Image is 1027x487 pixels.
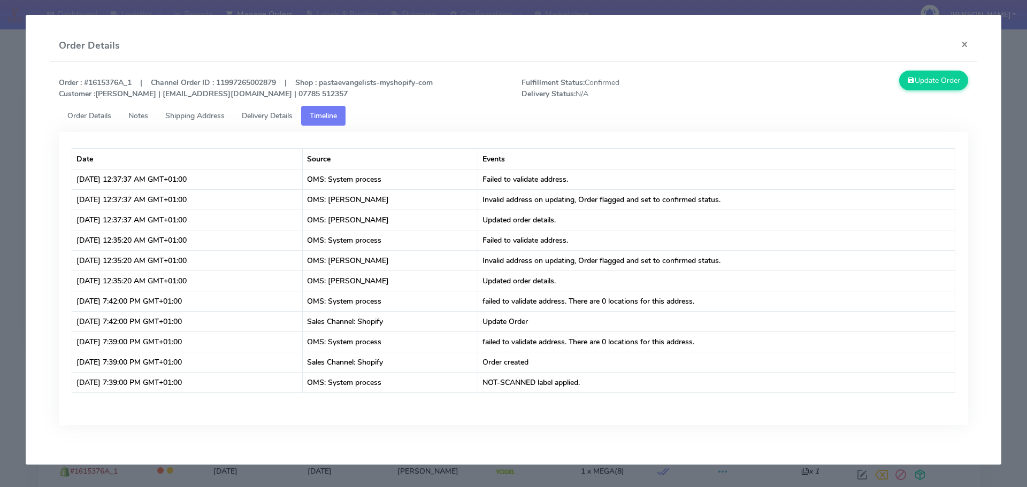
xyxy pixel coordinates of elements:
[303,230,479,250] td: OMS: System process
[72,250,303,270] td: [DATE] 12:35:20 AM GMT+01:00
[72,230,303,250] td: [DATE] 12:35:20 AM GMT+01:00
[72,149,303,169] th: Date
[310,111,337,121] span: Timeline
[953,30,977,58] button: Close
[303,149,479,169] th: Source
[67,111,111,121] span: Order Details
[72,372,303,392] td: [DATE] 7:39:00 PM GMT+01:00
[59,78,433,99] strong: Order : #1615376A_1 | Channel Order ID : 11997265002879 | Shop : pastaevangelists-myshopify-com [...
[303,169,479,189] td: OMS: System process
[478,331,955,352] td: failed to validate address. There are 0 locations for this address.
[303,291,479,311] td: OMS: System process
[478,291,955,311] td: failed to validate address. There are 0 locations for this address.
[522,78,585,88] strong: Fulfillment Status:
[303,210,479,230] td: OMS: [PERSON_NAME]
[72,311,303,331] td: [DATE] 7:42:00 PM GMT+01:00
[478,270,955,291] td: Updated order details.
[72,169,303,189] td: [DATE] 12:37:37 AM GMT+01:00
[478,352,955,372] td: Order created
[72,189,303,210] td: [DATE] 12:37:37 AM GMT+01:00
[478,169,955,189] td: Failed to validate address.
[899,71,969,90] button: Update Order
[303,250,479,270] td: OMS: [PERSON_NAME]
[72,352,303,372] td: [DATE] 7:39:00 PM GMT+01:00
[303,331,479,352] td: OMS: System process
[72,331,303,352] td: [DATE] 7:39:00 PM GMT+01:00
[478,311,955,331] td: Update Order
[59,89,95,99] strong: Customer :
[303,372,479,392] td: OMS: System process
[478,210,955,230] td: Updated order details.
[303,189,479,210] td: OMS: [PERSON_NAME]
[242,111,293,121] span: Delivery Details
[478,230,955,250] td: Failed to validate address.
[128,111,148,121] span: Notes
[72,270,303,291] td: [DATE] 12:35:20 AM GMT+01:00
[59,38,120,53] h4: Order Details
[478,149,955,169] th: Events
[72,291,303,311] td: [DATE] 7:42:00 PM GMT+01:00
[303,270,479,291] td: OMS: [PERSON_NAME]
[59,106,969,126] ul: Tabs
[72,210,303,230] td: [DATE] 12:37:37 AM GMT+01:00
[513,77,745,99] span: Confirmed N/A
[303,352,479,372] td: Sales Channel: Shopify
[478,250,955,270] td: Invalid address on updating, Order flagged and set to confirmed status.
[522,89,576,99] strong: Delivery Status:
[478,372,955,392] td: NOT-SCANNED label applied.
[165,111,225,121] span: Shipping Address
[303,311,479,331] td: Sales Channel: Shopify
[478,189,955,210] td: Invalid address on updating, Order flagged and set to confirmed status.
